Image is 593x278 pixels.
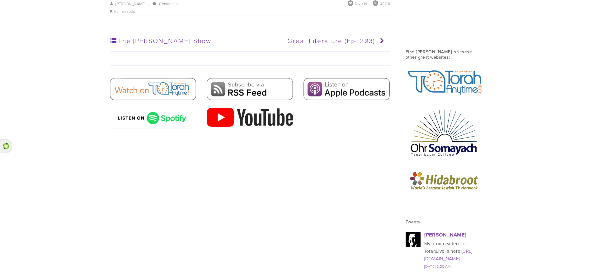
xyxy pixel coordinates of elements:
a: Full Episode [114,8,135,14]
img: 2000px-YouTube_Logo_2017.svg.png [207,108,293,127]
img: spotify-podcast-badge-wht-grn-660x160.png [110,108,196,129]
h3: Find [PERSON_NAME] on these other great websites: [406,49,483,60]
a: The [PERSON_NAME] Show [110,33,247,49]
a: [URL][DOMAIN_NAME] [424,248,473,262]
img: logo_en.png [406,167,483,195]
a: Comments [159,1,178,7]
a: [PERSON_NAME] [110,1,146,7]
a: [PERSON_NAME] [424,231,467,238]
span: 0 Likes [355,0,368,6]
span: Great Literature (Ep. 293) [287,36,375,45]
h3: Tweets [406,219,483,225]
img: Apple Podcasts.jpg [304,78,390,100]
span: / [145,1,152,7]
img: TorahAnytimeAlpha.jpg [406,67,483,97]
div: Share [373,0,390,6]
div: My promo video for TorahLive is here: [424,240,483,262]
a: [DATE] 3:20 AM [424,264,451,269]
a: Great Literature (Ep. 293) [249,33,387,49]
img: RSS Feed.png [207,78,293,100]
img: gkDPMaBV_normal.jpg [406,232,421,247]
img: OhrSomayach Logo [406,105,483,159]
